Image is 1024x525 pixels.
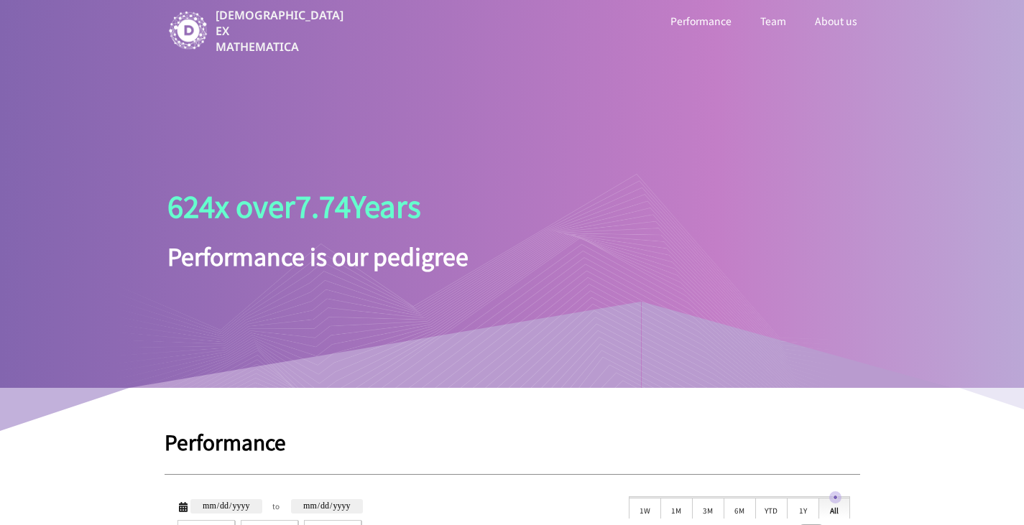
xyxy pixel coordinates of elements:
div: All [818,497,850,519]
div: 3M [692,497,724,519]
div: 1Y [787,497,818,519]
h1: Performance [165,431,860,452]
p: [DEMOGRAPHIC_DATA] EX MATHEMATICA [216,7,346,55]
div: 6M [724,497,755,519]
img: image [167,10,209,52]
a: About us [812,11,860,30]
div: 1M [660,497,692,519]
div: YTD [755,497,787,519]
span: to [272,499,281,514]
div: 1W [629,497,660,519]
a: Team [757,11,789,30]
a: Performance [668,11,734,30]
